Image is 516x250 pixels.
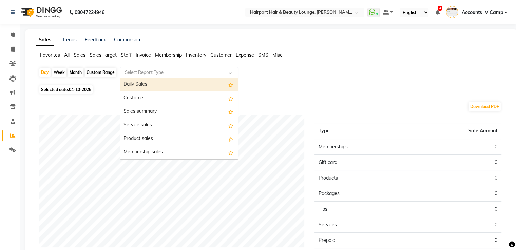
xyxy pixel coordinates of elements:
[52,68,66,77] div: Week
[186,52,206,58] span: Inventory
[68,68,83,77] div: Month
[228,121,233,129] span: Add this report to Favorites List
[69,87,91,92] span: 04-10-2025
[120,91,238,105] div: Customer
[39,85,93,94] span: Selected date:
[408,123,501,139] th: Sale Amount
[408,202,501,217] td: 0
[17,3,64,22] img: logo
[210,52,232,58] span: Customer
[408,170,501,186] td: 0
[408,233,501,248] td: 0
[155,52,182,58] span: Membership
[114,37,140,43] a: Comparison
[120,146,238,159] div: Membership sales
[85,37,106,43] a: Feedback
[314,139,408,155] td: Memberships
[272,52,282,58] span: Misc
[314,123,408,139] th: Type
[64,52,70,58] span: All
[121,52,132,58] span: Staff
[228,94,233,102] span: Add this report to Favorites List
[75,3,104,22] b: 08047224946
[408,155,501,170] td: 0
[314,155,408,170] td: Gift card
[120,119,238,132] div: Service sales
[39,68,51,77] div: Day
[446,6,458,18] img: Accounts IV Camp
[314,233,408,248] td: Prepaid
[314,217,408,233] td: Services
[236,52,254,58] span: Expense
[461,9,503,16] span: Accounts IV Camp
[120,105,238,119] div: Sales summary
[258,52,268,58] span: SMS
[120,78,238,160] ng-dropdown-panel: Options list
[228,108,233,116] span: Add this report to Favorites List
[85,68,116,77] div: Custom Range
[136,52,151,58] span: Invoice
[408,186,501,202] td: 0
[62,37,77,43] a: Trends
[314,186,408,202] td: Packages
[435,9,439,15] a: 4
[408,139,501,155] td: 0
[228,81,233,89] span: Add this report to Favorites List
[120,78,238,91] div: Daily Sales
[90,52,117,58] span: Sales Target
[120,132,238,146] div: Product sales
[228,135,233,143] span: Add this report to Favorites List
[408,217,501,233] td: 0
[36,34,54,46] a: Sales
[438,6,442,11] span: 4
[469,102,501,111] button: Download PDF
[228,148,233,157] span: Add this report to Favorites List
[40,52,60,58] span: Favorites
[314,170,408,186] td: Products
[314,202,408,217] td: Tips
[74,52,85,58] span: Sales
